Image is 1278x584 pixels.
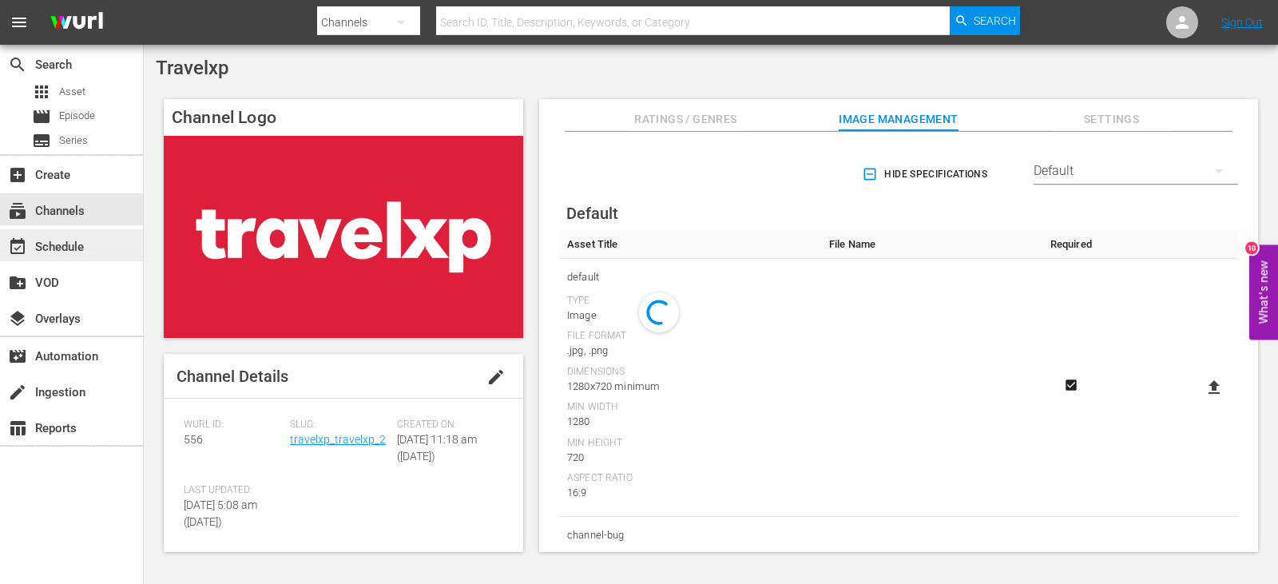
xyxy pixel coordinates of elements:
span: Create [8,165,27,185]
div: Type [567,295,813,308]
span: [DATE] 5:08 am ([DATE]) [184,499,257,528]
div: Image [567,308,813,324]
span: Image Management [839,109,958,129]
svg: Required [1062,378,1081,392]
div: Aspect Ratio [567,472,813,485]
span: Slug: [290,419,388,431]
span: Default [566,204,618,223]
img: Travelxp [164,136,523,338]
a: travelxp_travelxp_2 [290,433,386,446]
span: channel-bug [567,525,813,546]
span: Episode [32,107,51,126]
div: 1280 [567,414,813,430]
div: .jpg, .png [567,343,813,359]
span: Channel Details [177,367,288,386]
button: edit [477,358,515,396]
span: Asset [59,84,85,100]
th: Asset Title [559,230,821,259]
div: Type [567,553,813,566]
div: File Format [567,330,813,343]
span: Channels [8,201,27,220]
span: Overlays [8,309,27,328]
div: Dimensions [567,366,813,379]
h4: Channel Logo [164,99,523,136]
img: ans4CAIJ8jUAAAAAAAAAAAAAAAAAAAAAAAAgQb4GAAAAAAAAAAAAAAAAAAAAAAAAJMjXAAAAAAAAAAAAAAAAAAAAAAAAgAT5G... [38,4,115,42]
div: Min Height [567,437,813,450]
span: menu [10,13,29,32]
span: Series [32,131,51,150]
span: Reports [8,419,27,438]
button: Open Feedback Widget [1249,244,1278,340]
span: Hide Specifications [865,166,987,183]
span: Wurl ID: [184,419,282,431]
span: Ingestion [8,383,27,402]
span: 556 [184,433,203,446]
th: File Name [821,230,1042,259]
button: Search [950,6,1020,35]
div: 16:9 [567,485,813,501]
span: Search [974,6,1016,35]
div: 1280x720 minimum [567,379,813,395]
span: [DATE] 11:18 am ([DATE]) [397,433,477,463]
span: Asset [32,82,51,101]
span: Created On: [397,419,495,431]
a: Sign Out [1221,16,1263,29]
span: Ratings / Genres [625,109,745,129]
th: Required [1042,230,1100,259]
span: VOD [8,273,27,292]
span: edit [486,367,506,387]
div: 720 [567,450,813,466]
button: Hide Specifications [859,152,994,197]
span: Schedule [8,237,27,256]
div: Min Width [567,401,813,414]
span: default [567,267,813,288]
span: Series [59,133,88,149]
div: Default [1034,149,1238,193]
span: Automation [8,347,27,366]
span: Travelxp [156,57,228,79]
span: Search [8,55,27,74]
span: Settings [1052,109,1172,129]
span: Last Updated: [184,484,282,497]
span: Episode [59,108,95,124]
div: 10 [1245,241,1258,254]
